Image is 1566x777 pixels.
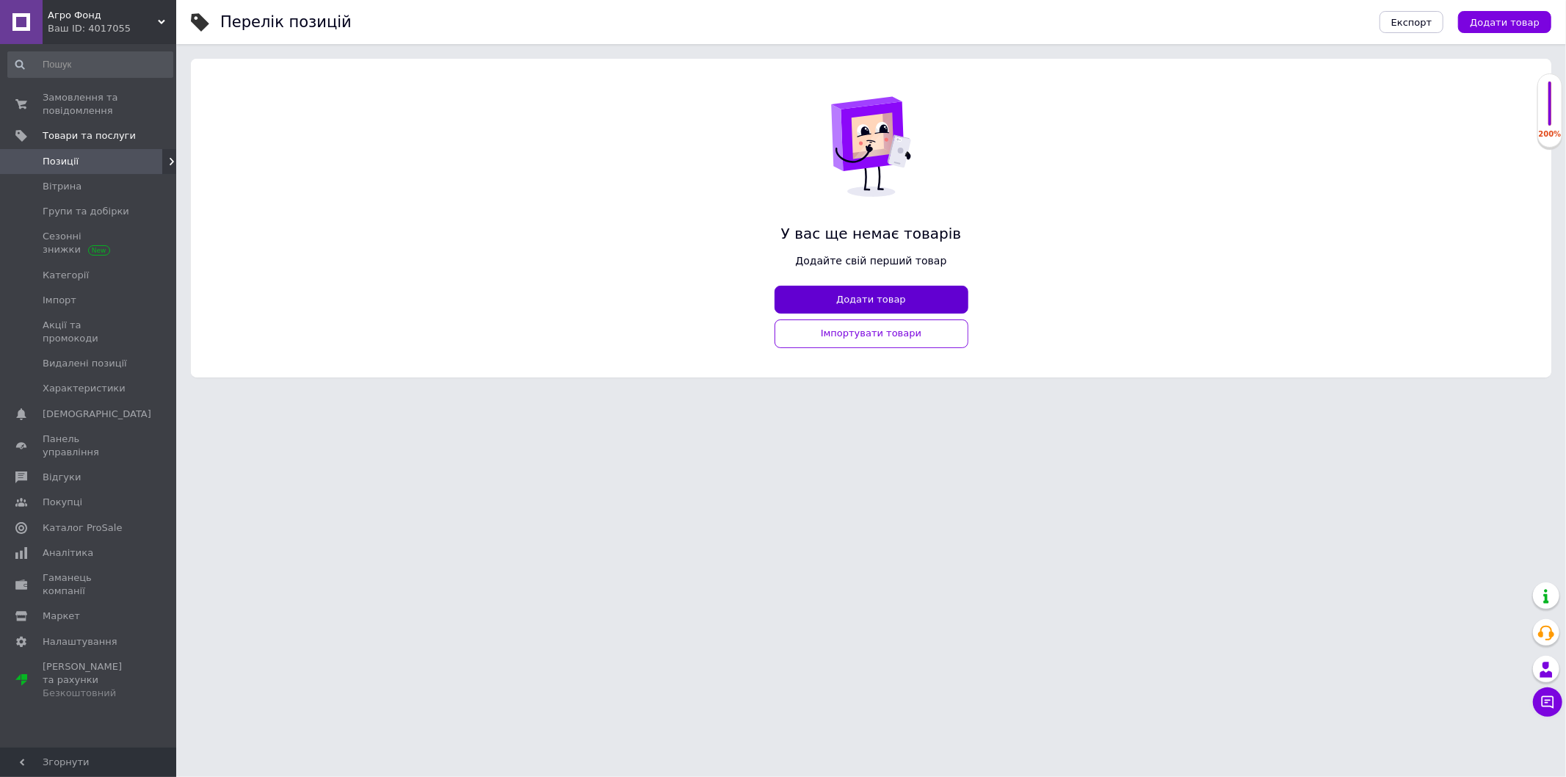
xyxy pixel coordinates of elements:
[43,319,136,345] span: Акції та промокоди
[43,660,136,701] span: [PERSON_NAME] та рахунки
[1380,11,1444,33] button: Експорт
[43,521,122,535] span: Каталог ProSale
[43,546,93,560] span: Аналітика
[1533,687,1562,717] button: Чат з покупцем
[7,51,173,78] input: Пошук
[43,357,127,370] span: Видалені позиції
[43,180,81,193] span: Вітрина
[43,433,136,459] span: Панель управління
[43,610,80,623] span: Маркет
[1538,129,1562,140] div: 200%
[43,471,81,484] span: Відгуки
[220,15,352,30] div: Перелік позицій
[43,294,76,307] span: Імпорт
[48,9,158,22] span: Агро Фонд
[1458,11,1551,33] button: Додати товар
[1391,17,1432,28] span: Експорт
[43,687,136,700] div: Безкоштовний
[775,319,968,348] a: Імпортувати товари
[775,286,968,314] button: Додати товар
[48,22,176,35] div: Ваш ID: 4017055
[43,230,136,256] span: Сезонні знижки
[43,408,151,421] span: [DEMOGRAPHIC_DATA]
[43,635,117,648] span: Налаштування
[775,223,968,245] span: У вас ще немає товарів
[1470,17,1540,28] span: Додати товар
[43,205,129,218] span: Групи та добірки
[43,269,89,282] span: Категорії
[43,91,136,118] span: Замовлення та повідомлення
[775,253,968,268] span: Додайте свій перший товар
[43,382,126,395] span: Характеристики
[43,155,79,168] span: Позиції
[43,129,136,142] span: Товари та послуги
[43,496,82,509] span: Покупці
[43,571,136,598] span: Гаманець компанії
